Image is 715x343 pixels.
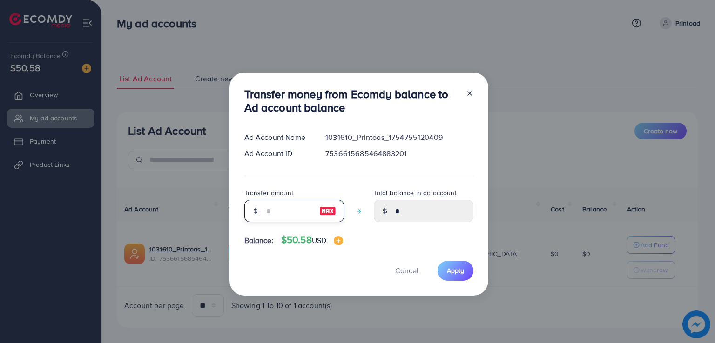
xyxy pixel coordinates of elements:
button: Apply [438,261,473,281]
label: Transfer amount [244,188,293,198]
img: image [334,236,343,245]
h4: $50.58 [281,234,343,246]
div: 1031610_Printoas_1754755120409 [318,132,480,143]
span: USD [312,235,326,245]
span: Cancel [395,265,418,276]
button: Cancel [384,261,430,281]
img: image [319,205,336,217]
span: Balance: [244,235,274,246]
h3: Transfer money from Ecomdy balance to Ad account balance [244,87,459,114]
span: Apply [447,266,464,275]
div: Ad Account ID [237,148,318,159]
div: Ad Account Name [237,132,318,143]
label: Total balance in ad account [374,188,457,198]
div: 7536615685464883201 [318,148,480,159]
